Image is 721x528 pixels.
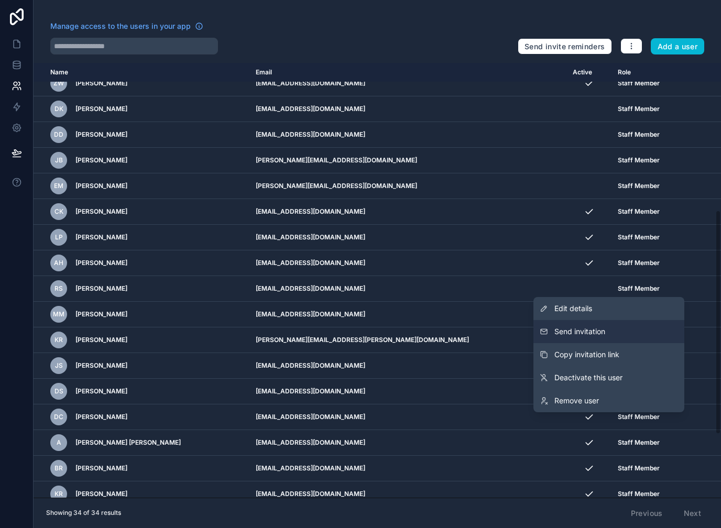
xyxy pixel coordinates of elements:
span: Deactivate this user [554,372,622,383]
span: Remove user [554,395,599,406]
span: DD [54,130,63,139]
span: Send invitation [554,326,605,337]
span: [PERSON_NAME] [75,259,127,267]
span: Staff Member [618,464,660,472]
td: [PERSON_NAME][EMAIL_ADDRESS][PERSON_NAME][DOMAIN_NAME] [249,327,566,353]
td: [EMAIL_ADDRESS][DOMAIN_NAME] [249,456,566,481]
span: [PERSON_NAME] [75,233,127,241]
td: [EMAIL_ADDRESS][DOMAIN_NAME] [249,302,566,327]
span: [PERSON_NAME] [75,413,127,421]
span: [PERSON_NAME] [75,336,127,344]
th: Email [249,63,566,82]
span: [PERSON_NAME] [75,207,127,216]
a: Manage access to the users in your app [50,21,203,31]
span: [PERSON_NAME] [75,130,127,139]
td: [PERSON_NAME][EMAIL_ADDRESS][DOMAIN_NAME] [249,148,566,173]
span: JB [55,156,63,164]
span: [PERSON_NAME] [75,464,127,472]
span: [PERSON_NAME] [75,284,127,293]
button: Copy invitation link [533,343,684,366]
span: [PERSON_NAME] [75,79,127,87]
button: Send invitation [533,320,684,343]
span: Edit details [554,303,592,314]
td: [EMAIL_ADDRESS][DOMAIN_NAME] [249,250,566,276]
span: AH [54,259,63,267]
a: Edit details [533,297,684,320]
span: MM [53,310,64,318]
span: Staff Member [618,207,660,216]
span: LP [55,233,63,241]
span: DS [54,387,63,395]
span: Staff Member [618,79,660,87]
span: Staff Member [618,413,660,421]
div: scrollable content [34,63,721,498]
td: [PERSON_NAME][EMAIL_ADDRESS][DOMAIN_NAME] [249,173,566,199]
span: Copy invitation link [554,349,619,360]
span: [PERSON_NAME] [75,361,127,370]
td: [EMAIL_ADDRESS][DOMAIN_NAME] [249,353,566,379]
span: Staff Member [618,233,660,241]
td: [EMAIL_ADDRESS][DOMAIN_NAME] [249,481,566,507]
span: JS [55,361,63,370]
span: Staff Member [618,105,660,113]
td: [EMAIL_ADDRESS][DOMAIN_NAME] [249,276,566,302]
span: [PERSON_NAME] [75,310,127,318]
button: Send invite reminders [518,38,611,55]
td: [EMAIL_ADDRESS][DOMAIN_NAME] [249,225,566,250]
a: Deactivate this user [533,366,684,389]
span: BR [54,464,63,472]
span: A [57,438,61,447]
span: Manage access to the users in your app [50,21,191,31]
td: [EMAIL_ADDRESS][DOMAIN_NAME] [249,430,566,456]
span: RS [54,284,63,293]
span: Staff Member [618,130,660,139]
span: CK [54,207,63,216]
th: Name [34,63,249,82]
span: EM [54,182,63,190]
span: Staff Member [618,156,660,164]
span: Staff Member [618,284,660,293]
span: [PERSON_NAME] [75,105,127,113]
span: [PERSON_NAME] [75,182,127,190]
span: Staff Member [618,259,660,267]
td: [EMAIL_ADDRESS][DOMAIN_NAME] [249,379,566,404]
span: Staff Member [618,182,660,190]
span: Staff Member [618,490,660,498]
span: [PERSON_NAME] [PERSON_NAME] [75,438,181,447]
td: [EMAIL_ADDRESS][DOMAIN_NAME] [249,404,566,430]
span: [PERSON_NAME] [75,490,127,498]
span: DK [54,105,63,113]
span: Showing 34 of 34 results [46,509,121,517]
span: KR [54,336,63,344]
span: [PERSON_NAME] [75,387,127,395]
th: Role [611,63,689,82]
td: [EMAIL_ADDRESS][DOMAIN_NAME] [249,71,566,96]
span: DC [54,413,63,421]
span: Staff Member [618,438,660,447]
span: ZW [53,79,64,87]
span: [PERSON_NAME] [75,156,127,164]
span: KR [54,490,63,498]
td: [EMAIL_ADDRESS][DOMAIN_NAME] [249,122,566,148]
th: Active [566,63,611,82]
td: [EMAIL_ADDRESS][DOMAIN_NAME] [249,199,566,225]
button: Add a user [651,38,705,55]
a: Remove user [533,389,684,412]
td: [EMAIL_ADDRESS][DOMAIN_NAME] [249,96,566,122]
